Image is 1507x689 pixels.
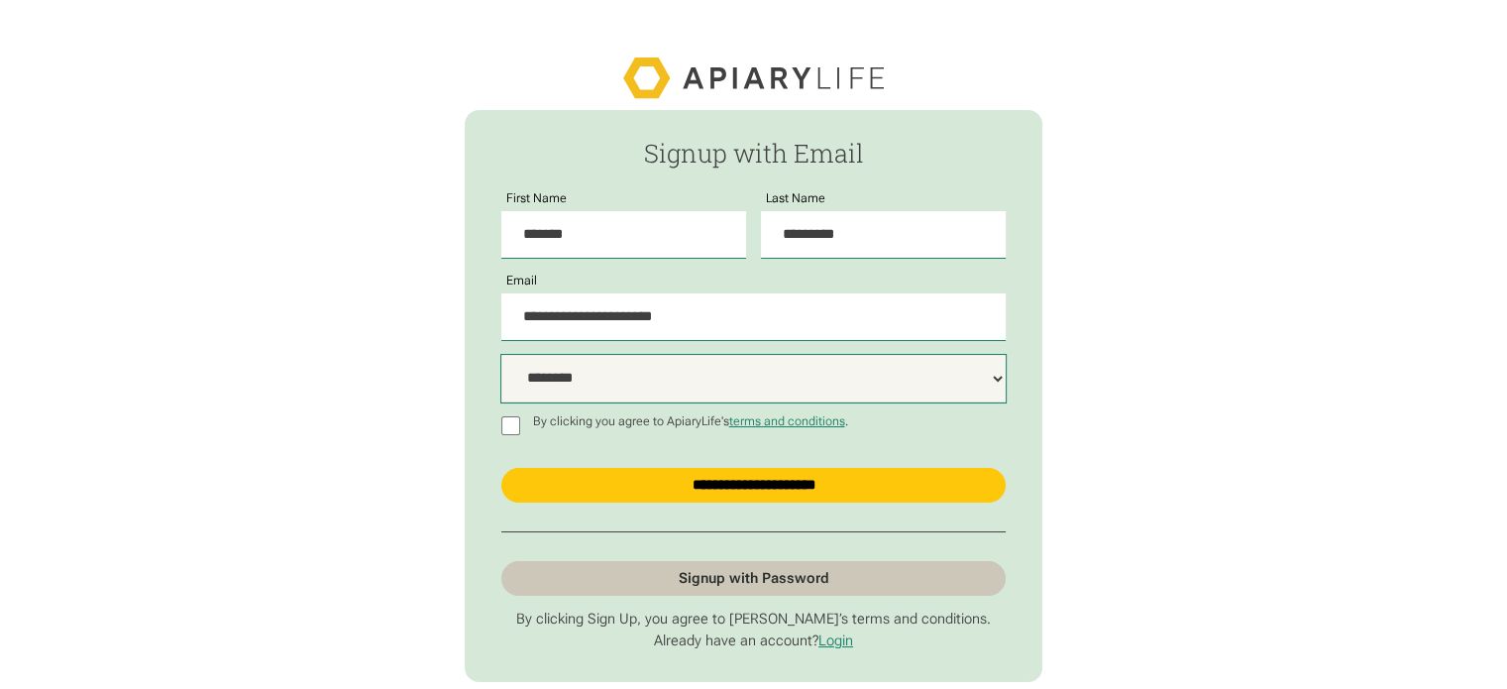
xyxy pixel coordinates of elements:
a: terms and conditions [728,414,844,428]
h2: Signup with Email [501,139,1007,167]
form: Passwordless Signup [465,110,1042,682]
p: By clicking you agree to ApiaryLife's . [527,415,854,429]
a: Login [818,632,853,649]
label: Last Name [761,192,832,206]
p: By clicking Sign Up, you agree to [PERSON_NAME]’s terms and conditions. [501,610,1007,628]
label: Email [501,275,544,288]
a: Signup with Password [501,561,1007,596]
p: Already have an account? [501,632,1007,649]
label: First Name [501,192,574,206]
